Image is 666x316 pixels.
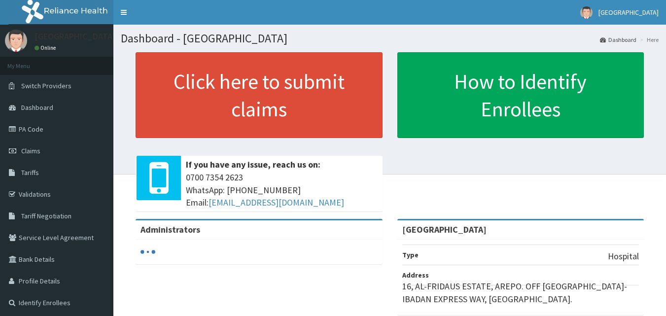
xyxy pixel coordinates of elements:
[580,6,593,19] img: User Image
[121,32,659,45] h1: Dashboard - [GEOGRAPHIC_DATA]
[21,211,71,220] span: Tariff Negotiation
[21,168,39,177] span: Tariffs
[35,44,58,51] a: Online
[186,159,320,170] b: If you have any issue, reach us on:
[140,245,155,259] svg: audio-loading
[21,81,71,90] span: Switch Providers
[598,8,659,17] span: [GEOGRAPHIC_DATA]
[209,197,344,208] a: [EMAIL_ADDRESS][DOMAIN_NAME]
[5,30,27,52] img: User Image
[402,224,487,235] strong: [GEOGRAPHIC_DATA]
[186,171,378,209] span: 0700 7354 2623 WhatsApp: [PHONE_NUMBER] Email:
[402,271,429,280] b: Address
[637,35,659,44] li: Here
[21,103,53,112] span: Dashboard
[402,280,639,305] p: 16, AL-FRIDAUS ESTATE, AREPO. OFF [GEOGRAPHIC_DATA]-IBADAN EXPRESS WAY, [GEOGRAPHIC_DATA].
[600,35,636,44] a: Dashboard
[140,224,200,235] b: Administrators
[397,52,644,138] a: How to Identify Enrollees
[21,146,40,155] span: Claims
[402,250,419,259] b: Type
[608,250,639,263] p: Hospital
[136,52,383,138] a: Click here to submit claims
[35,32,116,41] p: [GEOGRAPHIC_DATA]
